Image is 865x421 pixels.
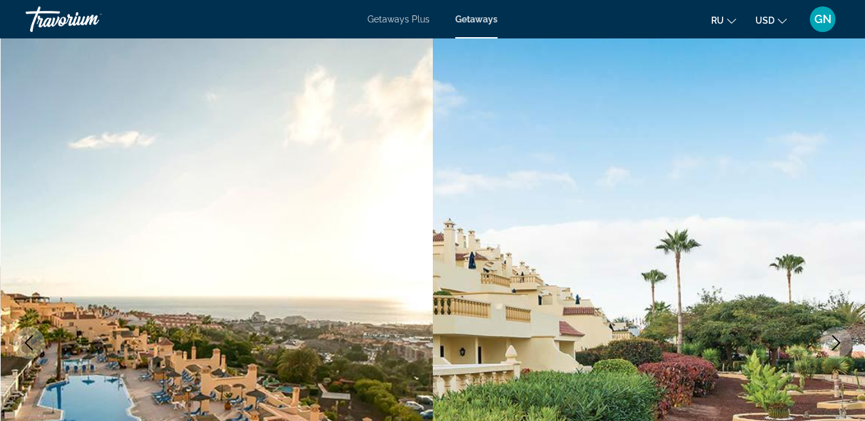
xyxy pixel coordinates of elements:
[806,6,839,33] button: User Menu
[814,370,855,411] iframe: Кнопка запуска окна обмена сообщениями
[367,14,430,24] a: Getaways Plus
[711,11,736,29] button: Change language
[814,13,832,26] span: GN
[13,327,45,359] button: Previous image
[755,11,787,29] button: Change currency
[26,3,154,36] a: Travorium
[455,14,498,24] a: Getaways
[820,327,852,359] button: Next image
[755,15,775,26] span: USD
[711,15,724,26] span: ru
